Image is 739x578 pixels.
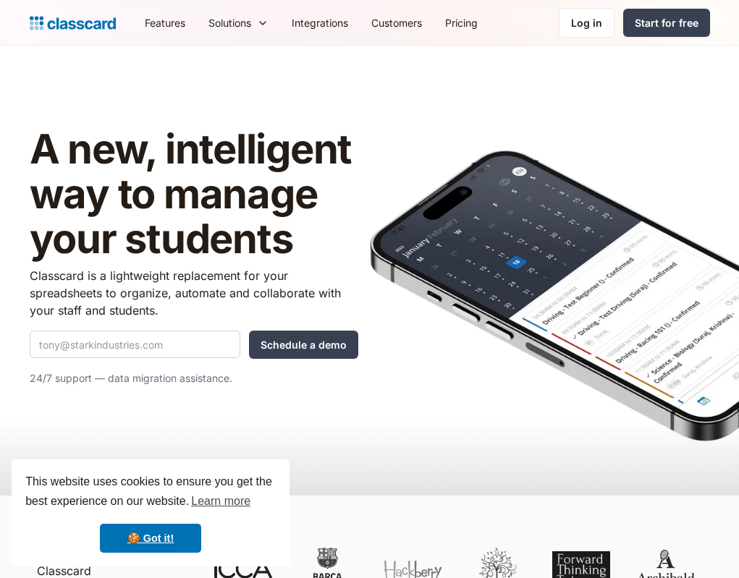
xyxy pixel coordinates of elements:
p: 24/7 support — data migration assistance. [30,370,358,387]
div: cookieconsent [12,459,290,566]
a: Customers [360,7,434,39]
p: Classcard is a lightweight replacement for your spreadsheets to organize, automate and collaborat... [30,267,358,319]
a: Features [133,7,197,39]
span: This website uses cookies to ensure you get the best experience on our website. [25,473,276,512]
a: Log in [559,8,615,38]
input: Schedule a demo [249,331,358,359]
a: Pricing [434,7,489,39]
div: Solutions [197,7,280,39]
a: Integrations [280,7,360,39]
form: Quick Demo Form [30,331,358,359]
a: Start for free [623,9,710,37]
div: Log in [571,15,602,30]
a: Logo [30,13,116,33]
a: dismiss cookie message [100,524,201,553]
div: Start for free [635,15,698,30]
a: learn more about cookies [189,490,253,512]
div: Solutions [208,15,251,30]
h1: A new, intelligent way to manage your students [30,127,358,261]
input: tony@starkindustries.com [30,331,240,358]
